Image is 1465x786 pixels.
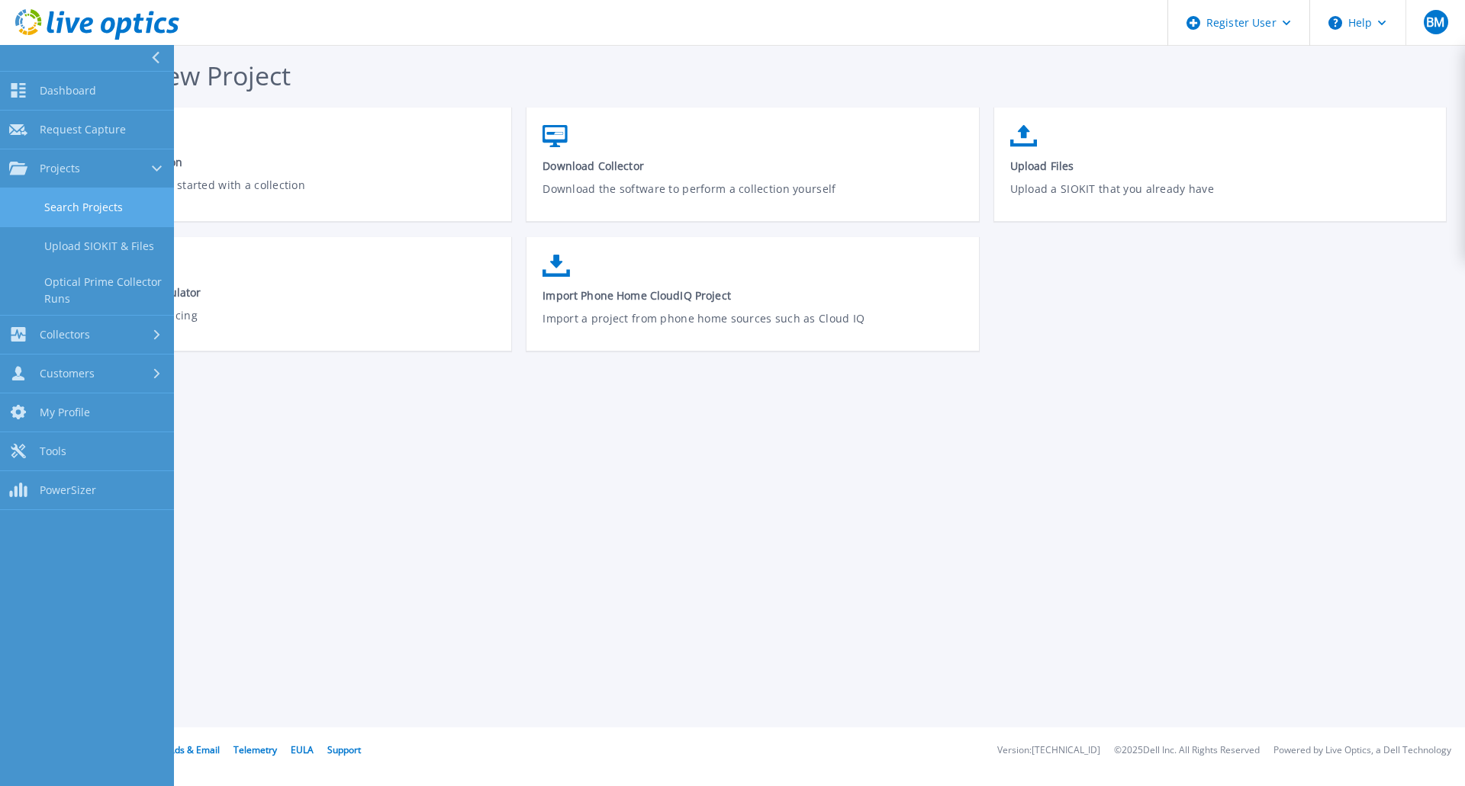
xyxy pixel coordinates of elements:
a: Download CollectorDownload the software to perform a collection yourself [526,117,978,226]
a: EULA [291,743,314,756]
span: Tools [40,444,66,458]
span: Collectors [40,328,90,342]
span: Dashboard [40,84,96,98]
p: Download the software to perform a collection yourself [543,181,963,216]
li: © 2025 Dell Inc. All Rights Reserved [1114,746,1260,756]
li: Version: [TECHNICAL_ID] [997,746,1100,756]
span: Request a Collection [76,155,496,169]
span: Projects [40,162,80,175]
span: My Profile [40,406,90,419]
a: Upload FilesUpload a SIOKIT that you already have [994,117,1446,226]
a: Telemetry [233,743,277,756]
span: Upload Files [1010,159,1431,173]
span: Request Capture [40,123,126,136]
p: Import a project from phone home sources such as Cloud IQ [543,310,963,345]
p: Upload a SIOKIT that you already have [1010,181,1431,216]
span: Start a New Project [60,58,291,93]
span: Download Collector [543,159,963,173]
li: Powered by Live Optics, a Dell Technology [1273,746,1451,756]
span: Customers [40,367,95,380]
p: Compare Cloud Pricing [76,307,496,342]
a: Support [327,743,361,756]
p: Get your customer started with a collection [76,177,496,212]
span: Import Phone Home CloudIQ Project [543,288,963,303]
a: Request a CollectionGet your customer started with a collection [60,117,511,223]
span: PowerSizer [40,483,96,497]
span: Cloud Pricing Calculator [76,285,496,300]
a: Cloud Pricing CalculatorCompare Cloud Pricing [60,247,511,354]
span: BM [1426,16,1444,28]
a: Ads & Email [169,743,220,756]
